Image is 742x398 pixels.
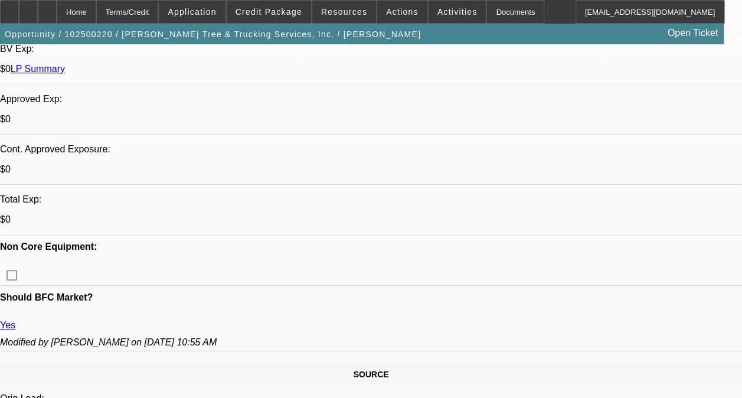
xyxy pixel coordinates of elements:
[663,23,723,43] a: Open Ticket
[377,1,427,23] button: Actions
[386,7,419,17] span: Actions
[227,1,311,23] button: Credit Package
[312,1,376,23] button: Resources
[429,1,486,23] button: Activities
[321,7,367,17] span: Resources
[354,370,389,379] span: SOURCE
[159,1,225,23] button: Application
[236,7,302,17] span: Credit Package
[437,7,478,17] span: Activities
[11,64,65,74] a: LP Summary
[168,7,216,17] span: Application
[5,30,421,39] span: Opportunity / 102500220 / [PERSON_NAME] Tree & Trucking Services, Inc. / [PERSON_NAME]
